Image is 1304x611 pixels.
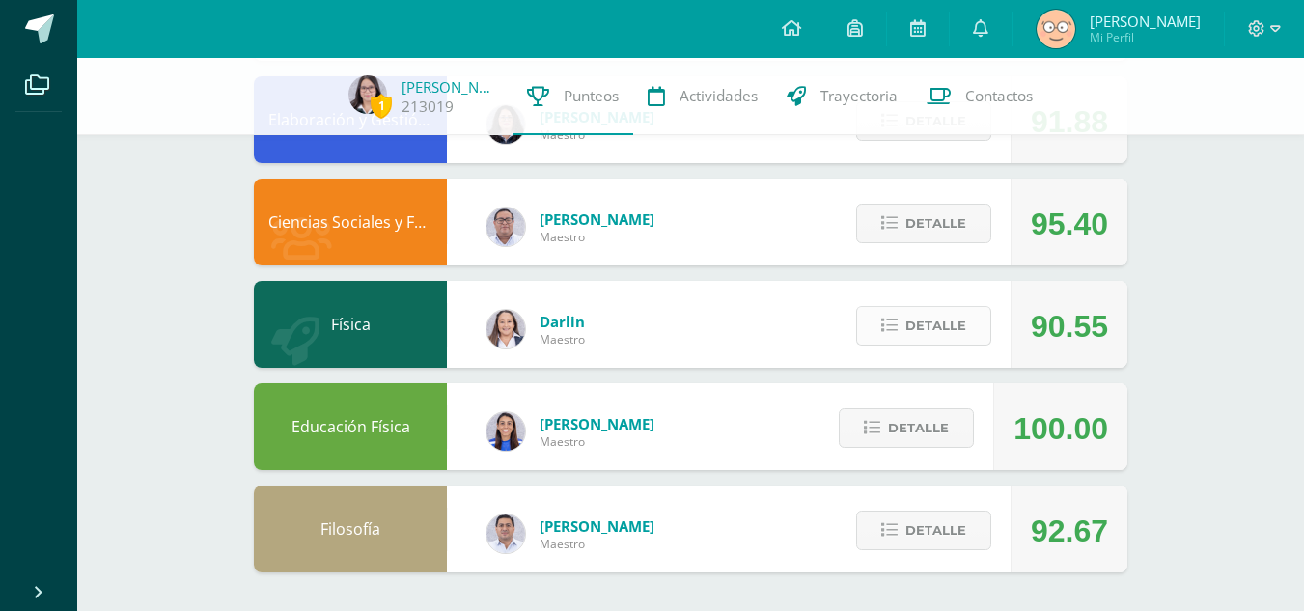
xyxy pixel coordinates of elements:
[905,206,966,241] span: Detalle
[1031,283,1108,370] div: 90.55
[1013,385,1108,472] div: 100.00
[912,58,1047,135] a: Contactos
[965,86,1033,106] span: Contactos
[1090,29,1201,45] span: Mi Perfil
[820,86,898,106] span: Trayectoria
[633,58,772,135] a: Actividades
[1031,181,1108,267] div: 95.40
[905,308,966,344] span: Detalle
[1090,12,1201,31] span: [PERSON_NAME]
[486,514,525,553] img: 15aaa72b904403ebb7ec886ca542c491.png
[486,412,525,451] img: 0eea5a6ff783132be5fd5ba128356f6f.png
[254,281,447,368] div: Física
[402,97,454,117] a: 213019
[540,331,585,347] span: Maestro
[486,208,525,246] img: 5778bd7e28cf89dedf9ffa8080fc1cd8.png
[540,516,654,536] span: [PERSON_NAME]
[856,204,991,243] button: Detalle
[254,383,447,470] div: Educación Física
[371,94,392,118] span: 1
[680,86,758,106] span: Actividades
[856,511,991,550] button: Detalle
[905,513,966,548] span: Detalle
[888,410,949,446] span: Detalle
[564,86,619,106] span: Punteos
[1037,10,1075,48] img: 667098a006267a6223603c07e56c782e.png
[540,536,654,552] span: Maestro
[486,310,525,348] img: 794815d7ffad13252b70ea13fddba508.png
[839,408,974,448] button: Detalle
[254,486,447,572] div: Filosofía
[540,209,654,229] span: [PERSON_NAME]
[540,229,654,245] span: Maestro
[540,414,654,433] span: [PERSON_NAME]
[856,306,991,346] button: Detalle
[772,58,912,135] a: Trayectoria
[402,77,498,97] a: [PERSON_NAME]
[540,433,654,450] span: Maestro
[254,179,447,265] div: Ciencias Sociales y Formación Ciudadana 4
[513,58,633,135] a: Punteos
[540,312,585,331] span: Darlin
[348,75,387,114] img: 07f72299047296dc8baa6628d0fb2535.png
[1031,487,1108,574] div: 92.67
